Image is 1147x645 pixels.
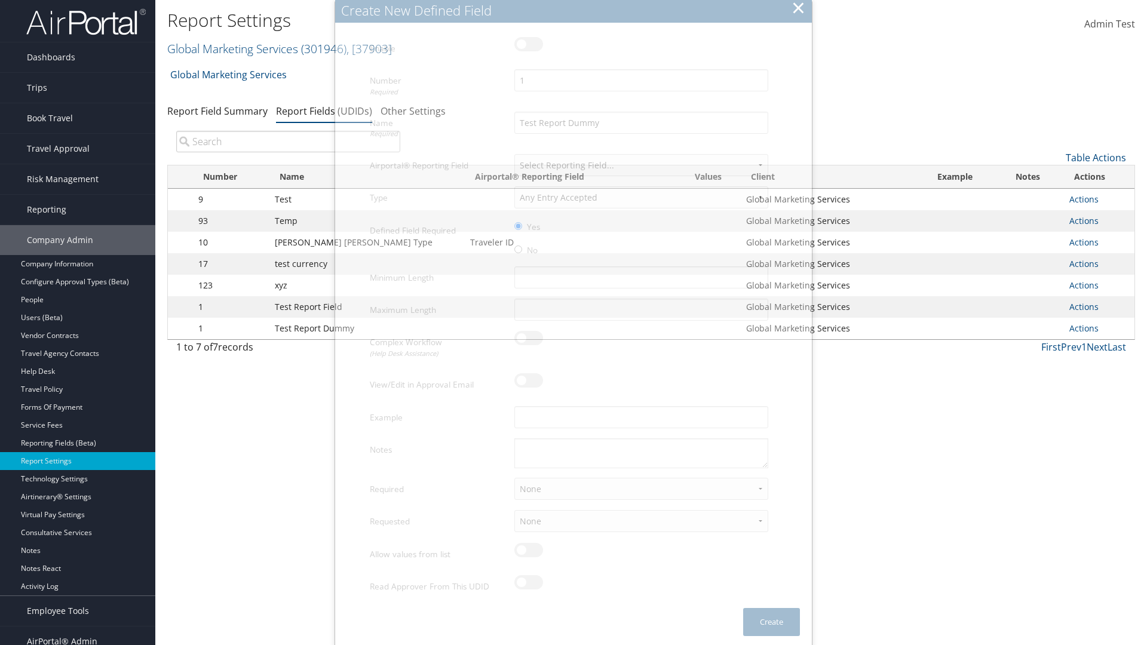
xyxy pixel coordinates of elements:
label: Enable [370,37,505,60]
div: 1 to 7 of records [176,340,400,360]
label: Maximum Length [370,299,505,321]
span: Book Travel [27,103,73,133]
div: Required [370,129,505,139]
span: Trips [27,73,47,103]
img: airportal-logo.png [26,8,146,36]
label: Allow values from list [370,543,505,566]
a: Global Marketing Services [170,63,287,87]
span: Employee Tools [27,596,89,626]
label: Required [370,478,505,500]
td: 17 [192,253,269,275]
th: Name [269,165,464,189]
td: Global Marketing Services [740,275,927,296]
input: Search [176,131,400,152]
button: Create [743,608,800,636]
th: Client [740,165,927,189]
a: Global Marketing Services [167,41,392,57]
label: Minimum Length [370,266,505,289]
label: Yes [527,221,540,233]
span: ( 301946 ) [301,41,346,57]
div: (Help Desk Assistance) [370,349,505,359]
a: Actions [1069,215,1099,226]
span: Dashboards [27,42,75,72]
td: Global Marketing Services [740,232,927,253]
label: Name [370,112,505,145]
td: xyz [269,275,464,296]
a: Report Field Summary [167,105,268,118]
label: Requested [370,510,505,533]
th: Example [927,165,1005,189]
td: Test Report Field [269,296,464,318]
td: Global Marketing Services [740,189,927,210]
td: Temp [269,210,464,232]
td: 10 [192,232,269,253]
a: 1 [1081,340,1087,354]
a: First [1041,340,1061,354]
a: Actions [1069,279,1099,291]
td: 1 [192,318,269,339]
a: Report Fields (UDIDs) [276,105,372,118]
td: Test [269,189,464,210]
a: Admin Test [1084,6,1135,43]
td: Global Marketing Services [740,318,927,339]
span: Admin Test [1084,17,1135,30]
th: Notes [1005,165,1064,189]
td: 9 [192,189,269,210]
a: Table Actions [1066,151,1126,164]
label: Number [370,69,505,102]
a: Actions [1069,322,1099,334]
label: Defined Field Required [370,219,505,242]
td: 1 [192,296,269,318]
label: Notes [370,438,505,461]
th: Actions [1063,165,1134,189]
td: Test Report Dummy [269,318,464,339]
a: Actions [1069,258,1099,269]
td: test currency [269,253,464,275]
td: [PERSON_NAME] [PERSON_NAME] Type [269,232,464,253]
td: Global Marketing Services [740,210,927,232]
div: Create New Defined Field [341,1,812,20]
span: Company Admin [27,225,93,255]
label: View/Edit in Approval Email [370,373,505,396]
td: Global Marketing Services [740,296,927,318]
label: Type [370,186,505,209]
span: Risk Management [27,164,99,194]
a: Next [1087,340,1108,354]
a: Actions [1069,193,1099,205]
h1: Report Settings [167,8,812,33]
div: Required [370,87,505,97]
th: Number [192,165,269,189]
a: Last [1108,340,1126,354]
a: Actions [1069,236,1099,248]
label: Airportal® Reporting Field [370,154,505,177]
a: Prev [1061,340,1081,354]
a: Actions [1069,301,1099,312]
label: Example [370,406,505,429]
label: Complex Workflow [370,331,505,364]
th: : activate to sort column descending [168,165,192,189]
label: No [527,244,538,256]
td: 93 [192,210,269,232]
span: 7 [213,340,218,354]
td: 123 [192,275,269,296]
span: Reporting [27,195,66,225]
label: Read Approver From This UDID [370,575,505,598]
td: Global Marketing Services [740,253,927,275]
span: Travel Approval [27,134,90,164]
